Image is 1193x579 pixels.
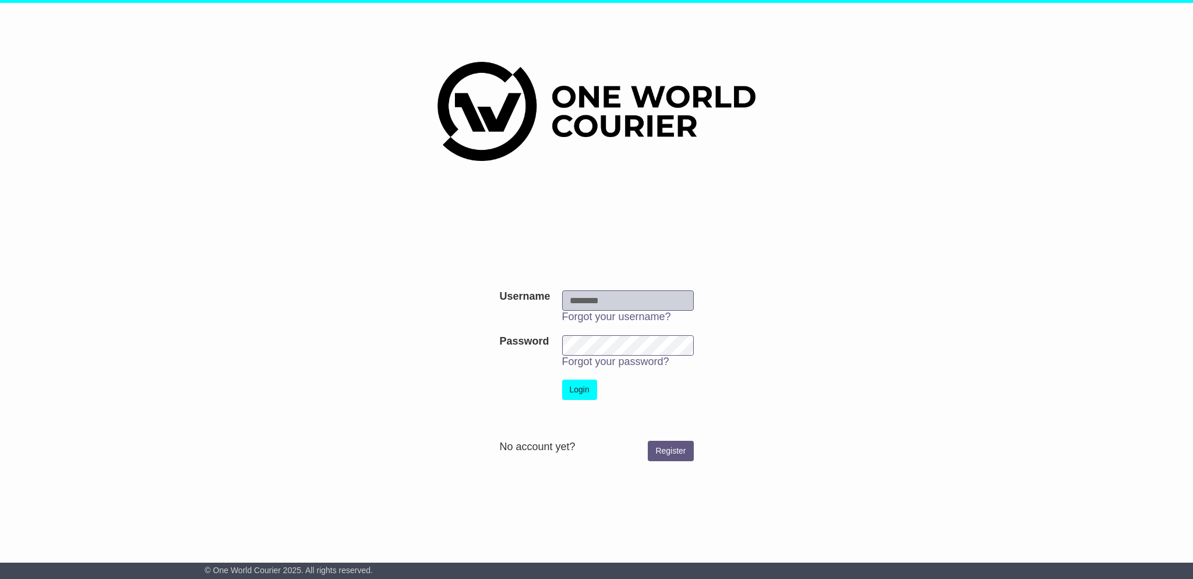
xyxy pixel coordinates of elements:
label: Username [499,290,550,303]
a: Forgot your username? [562,311,671,322]
button: Login [562,380,597,400]
img: One World [437,62,756,161]
a: Forgot your password? [562,356,669,367]
div: No account yet? [499,441,693,454]
a: Register [648,441,693,461]
span: © One World Courier 2025. All rights reserved. [204,566,373,575]
label: Password [499,335,549,348]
